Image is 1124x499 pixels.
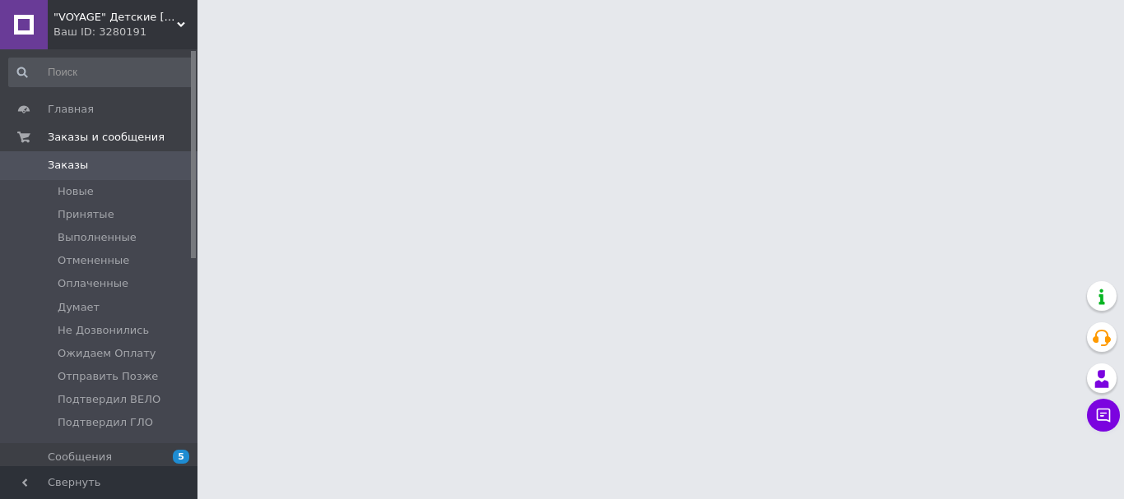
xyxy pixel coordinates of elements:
[58,346,156,361] span: Ожидаем Оплату
[48,130,165,145] span: Заказы и сообщения
[58,276,128,291] span: Оплаченные
[58,253,129,268] span: Отмененные
[58,207,114,222] span: Принятые
[53,10,177,25] span: "VOYAGE" Детские Коляски И Велосипеды
[48,102,94,117] span: Главная
[1087,399,1120,432] button: Чат с покупателем
[173,450,189,464] span: 5
[58,300,100,315] span: Думает
[58,184,94,199] span: Новые
[48,450,112,464] span: Сообщения
[58,392,160,407] span: Подтвердил ВЕЛО
[58,415,153,430] span: Подтвердил ГЛО
[48,158,88,173] span: Заказы
[58,230,137,245] span: Выполненные
[58,369,158,384] span: Отправить Позже
[8,58,194,87] input: Поиск
[58,323,149,338] span: Не Дозвонились
[53,25,197,39] div: Ваш ID: 3280191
